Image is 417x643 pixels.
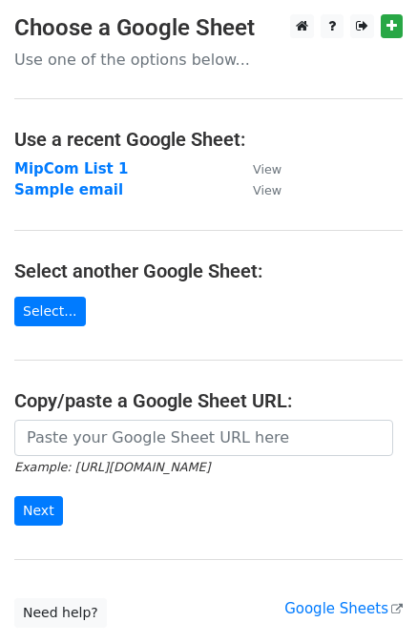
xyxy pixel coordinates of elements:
[14,259,403,282] h4: Select another Google Sheet:
[14,128,403,151] h4: Use a recent Google Sheet:
[14,14,403,42] h3: Choose a Google Sheet
[234,160,281,177] a: View
[14,389,403,412] h4: Copy/paste a Google Sheet URL:
[14,496,63,526] input: Next
[14,297,86,326] a: Select...
[234,181,281,198] a: View
[14,181,123,198] a: Sample email
[253,162,281,176] small: View
[14,420,393,456] input: Paste your Google Sheet URL here
[14,160,128,177] a: MipCom List 1
[14,598,107,628] a: Need help?
[14,460,210,474] small: Example: [URL][DOMAIN_NAME]
[284,600,403,617] a: Google Sheets
[14,50,403,70] p: Use one of the options below...
[253,183,281,197] small: View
